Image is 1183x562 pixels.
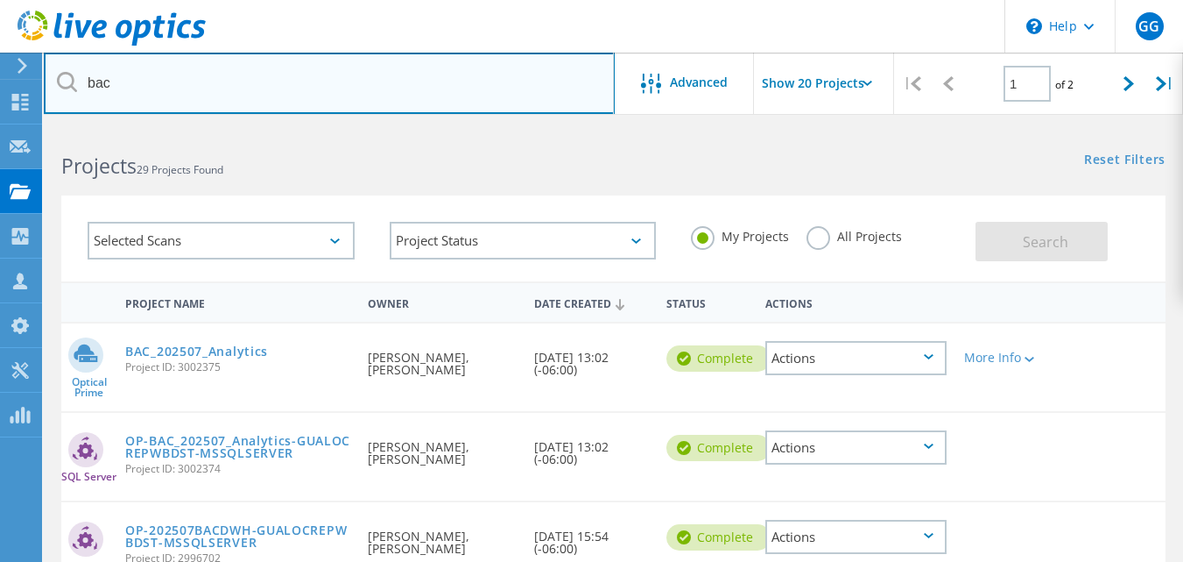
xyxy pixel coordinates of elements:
b: Projects [61,152,137,180]
div: Project Name [116,286,359,318]
div: [DATE] 13:02 (-06:00) [525,324,658,394]
div: Date Created [525,286,658,319]
span: 29 Projects Found [137,162,223,177]
span: GG [1138,19,1159,33]
span: Optical Prime [61,377,116,398]
div: Complete [666,435,771,461]
div: Actions [765,341,947,375]
div: Actions [765,520,947,554]
span: SQL Server [61,472,116,482]
input: Search projects by name, owner, ID, company, etc [44,53,615,114]
a: BAC_202507_Analytics [125,345,268,358]
div: Actions [757,286,955,318]
span: Project ID: 3002374 [125,464,350,474]
div: Selected Scans [88,222,355,260]
div: [PERSON_NAME], [PERSON_NAME] [359,413,525,483]
div: Actions [765,430,947,465]
div: Status [658,286,757,318]
a: OP-BAC_202507_Analytics-GUALOCREPWBDST-MSSQLSERVER [125,435,350,459]
span: of 2 [1055,77,1074,92]
a: Reset Filters [1084,153,1165,168]
div: More Info [964,352,1035,364]
span: Project ID: 3002375 [125,362,350,373]
div: [DATE] 13:02 (-06:00) [525,413,658,483]
label: My Projects [691,226,789,243]
div: Project Status [390,222,657,260]
svg: \n [1026,18,1042,34]
button: Search [975,222,1108,261]
a: OP-202507BACDWH-GUALOCREPWBDST-MSSQLSERVER [125,524,350,549]
div: | [894,53,930,115]
div: Owner [359,286,525,318]
div: [PERSON_NAME], [PERSON_NAME] [359,324,525,394]
span: Search [1023,232,1068,252]
div: | [1147,53,1183,115]
div: Complete [666,524,771,551]
span: Advanced [670,76,728,89]
label: All Projects [806,226,902,243]
div: Complete [666,345,771,372]
a: Live Optics Dashboard [18,37,206,49]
